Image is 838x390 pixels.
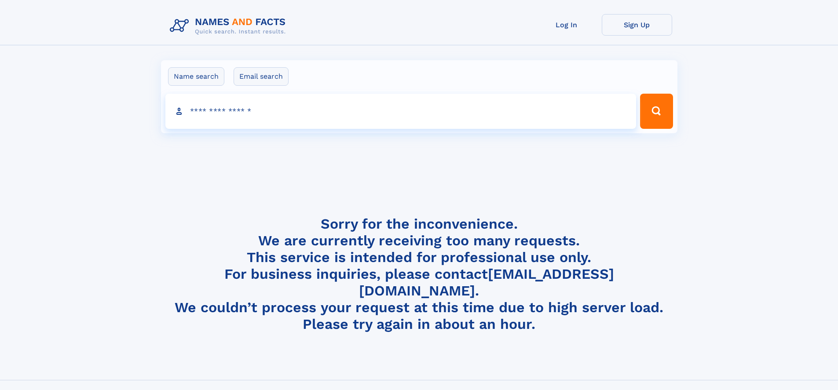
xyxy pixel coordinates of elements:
[168,67,224,86] label: Name search
[640,94,673,129] button: Search Button
[165,94,637,129] input: search input
[166,215,672,333] h4: Sorry for the inconvenience. We are currently receiving too many requests. This service is intend...
[531,14,602,36] a: Log In
[166,14,293,38] img: Logo Names and Facts
[359,266,614,299] a: [EMAIL_ADDRESS][DOMAIN_NAME]
[602,14,672,36] a: Sign Up
[234,67,289,86] label: Email search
